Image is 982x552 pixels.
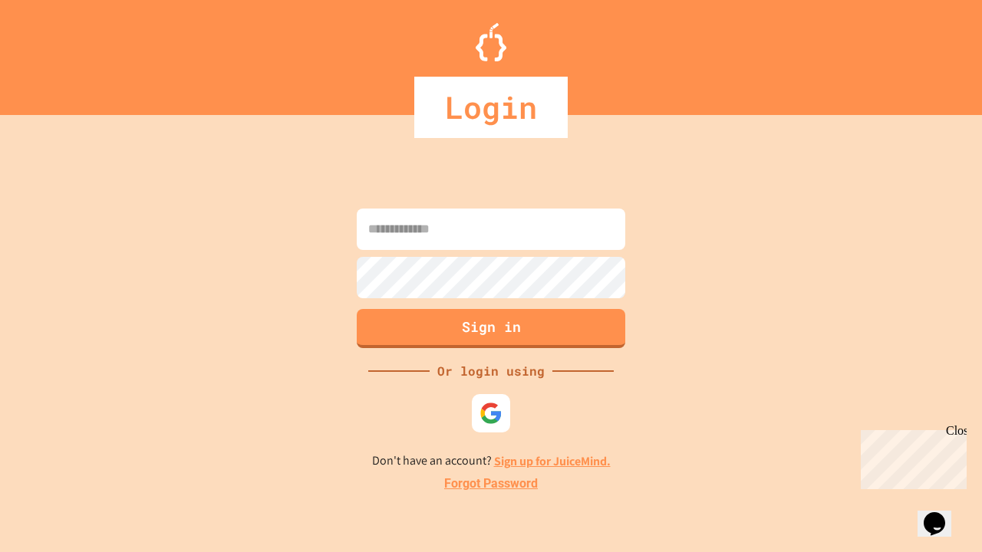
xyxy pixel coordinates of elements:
div: Login [414,77,568,138]
div: Chat with us now!Close [6,6,106,97]
iframe: chat widget [918,491,967,537]
img: Logo.svg [476,23,506,61]
p: Don't have an account? [372,452,611,471]
div: Or login using [430,362,552,380]
img: google-icon.svg [479,402,503,425]
iframe: chat widget [855,424,967,489]
a: Forgot Password [444,475,538,493]
a: Sign up for JuiceMind. [494,453,611,469]
button: Sign in [357,309,625,348]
